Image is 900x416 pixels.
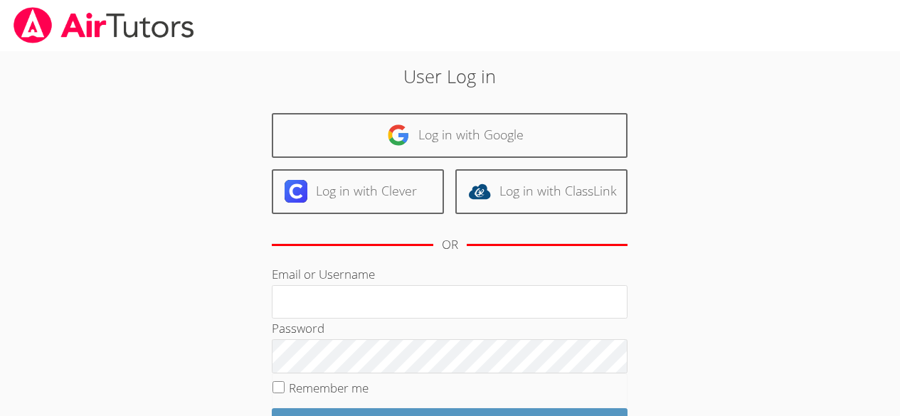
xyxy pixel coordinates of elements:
[455,169,628,214] a: Log in with ClassLink
[387,124,410,146] img: google-logo-50288ca7cdecda66e5e0955fdab243c47b7ad437acaf1139b6f446037453330a.svg
[272,169,444,214] a: Log in with Clever
[207,63,693,90] h2: User Log in
[272,320,324,336] label: Password
[289,380,369,396] label: Remember me
[468,180,491,203] img: classlink-logo-d6bb404cc1216ec64c9a2012d9dc4662098be43eaf13dc465df04b49fa7ab582.svg
[285,180,307,203] img: clever-logo-6eab21bc6e7a338710f1a6ff85c0baf02591cd810cc4098c63d3a4b26e2feb20.svg
[442,235,458,255] div: OR
[272,266,375,282] label: Email or Username
[272,113,628,158] a: Log in with Google
[12,7,196,43] img: airtutors_banner-c4298cdbf04f3fff15de1276eac7730deb9818008684d7c2e4769d2f7ddbe033.png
